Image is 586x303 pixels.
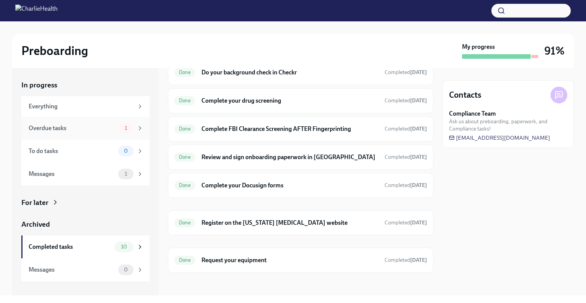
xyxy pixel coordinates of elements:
h6: Complete your Docusign forms [201,181,378,190]
strong: [DATE] [410,219,427,226]
span: Done [174,257,195,263]
a: Overdue tasks1 [21,117,150,140]
a: To do tasks0 [21,140,150,163]
span: August 20th, 2025 14:50 [385,256,427,264]
h6: Review and sign onboarding paperwork in [GEOGRAPHIC_DATA] [201,153,378,161]
h2: Preboarding [21,43,88,58]
span: Done [174,182,195,188]
span: Completed [385,126,427,132]
strong: [DATE] [410,126,427,132]
span: August 19th, 2025 14:24 [385,97,427,104]
span: August 26th, 2025 15:30 [385,153,427,161]
a: [EMAIL_ADDRESS][DOMAIN_NAME] [449,134,550,142]
a: DoneRequest your equipmentCompleted[DATE] [174,254,427,266]
a: DoneDo your background check in CheckrCompleted[DATE] [174,66,427,79]
span: 0 [119,267,132,272]
strong: [DATE] [410,154,427,160]
span: Done [174,69,195,75]
a: Everything [21,96,150,117]
a: DoneRegister on the [US_STATE] [MEDICAL_DATA] websiteCompleted[DATE] [174,217,427,229]
span: Done [174,126,195,132]
h6: Complete your drug screening [201,97,378,105]
h6: Complete FBI Clearance Screening AFTER Fingerprinting [201,125,378,133]
span: 1 [120,171,132,177]
h6: Do your background check in Checkr [201,68,378,77]
a: DoneReview and sign onboarding paperwork in [GEOGRAPHIC_DATA]Completed[DATE] [174,151,427,163]
strong: Compliance Team [449,110,496,118]
div: To do tasks [29,147,115,155]
a: For later [21,198,150,208]
strong: [DATE] [410,257,427,263]
a: DoneComplete FBI Clearance Screening AFTER FingerprintingCompleted[DATE] [174,123,427,135]
span: Completed [385,69,427,76]
span: 1 [120,125,132,131]
span: Done [174,154,195,160]
span: 0 [119,148,132,154]
img: CharlieHealth [15,5,58,17]
h6: Register on the [US_STATE] [MEDICAL_DATA] website [201,219,378,227]
span: Completed [385,257,427,263]
strong: [DATE] [410,97,427,104]
div: Messages [29,170,115,178]
span: Completed [385,97,427,104]
span: Done [174,220,195,226]
a: Completed tasks10 [21,235,150,258]
span: 10 [116,244,132,250]
div: Overdue tasks [29,124,115,132]
h4: Contacts [449,89,481,101]
strong: [DATE] [410,182,427,189]
span: August 18th, 2025 16:58 [385,219,427,226]
a: In progress [21,80,150,90]
a: Archived [21,219,150,229]
strong: My progress [462,43,495,51]
a: Messages0 [21,258,150,281]
strong: [DATE] [410,69,427,76]
a: Messages1 [21,163,150,185]
span: Ask us about preboarding, paperwork, and Compliance tasks! [449,118,567,132]
div: For later [21,198,48,208]
span: August 18th, 2025 16:18 [385,182,427,189]
h6: Request your equipment [201,256,378,264]
a: DoneComplete your Docusign formsCompleted[DATE] [174,179,427,192]
span: August 27th, 2025 10:42 [385,125,427,132]
span: Completed [385,154,427,160]
span: Completed [385,182,427,189]
div: Everything [29,102,134,111]
a: DoneComplete your drug screeningCompleted[DATE] [174,95,427,107]
h3: 91% [544,44,565,58]
div: Completed tasks [29,243,111,251]
span: Completed [385,219,427,226]
div: Messages [29,266,115,274]
span: Done [174,98,195,103]
span: August 18th, 2025 16:58 [385,69,427,76]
